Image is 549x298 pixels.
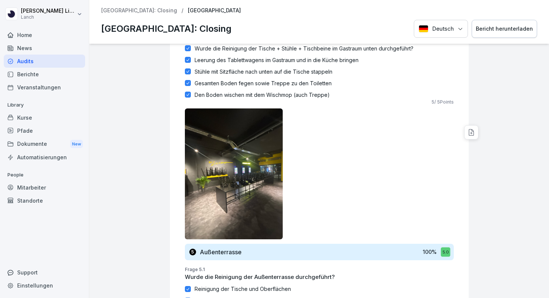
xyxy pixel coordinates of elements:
[4,28,85,42] a: Home
[185,266,454,273] p: Frage 5.1
[101,22,232,36] p: [GEOGRAPHIC_DATA]: Closing
[4,169,85,181] p: People
[195,79,332,87] p: Gesamten Boden fegen sowie Treppe zu den Toiletten
[200,248,242,256] h3: Außenterrasse
[4,55,85,68] a: Audits
[4,68,85,81] a: Berichte
[476,25,533,33] div: Bericht herunterladen
[4,81,85,94] a: Veranstaltungen
[185,273,454,282] p: Wurde die Reinigung der Außenterrasse durchgeführt?
[4,42,85,55] a: News
[195,68,332,76] p: Stühle mit Sitzfläche nach unten auf die Tische stappeln
[195,285,291,293] p: Reinigung der Tische und Oberflächen
[4,99,85,111] p: Library
[4,194,85,207] a: Standorte
[431,99,454,105] p: 5 / 5 Points
[4,137,85,151] div: Dokumente
[195,91,330,99] p: Den Boden wischen mit dem Wischmop (auch Treppe)
[414,20,468,38] button: Language
[4,266,85,279] div: Support
[4,137,85,151] a: DokumenteNew
[185,108,283,239] img: df9itqif9jdbuah84vlxl6dc.png
[441,247,450,256] div: 5.0
[182,7,183,14] p: /
[195,56,359,64] p: Leerung des Tablettwagens im Gastraum und in die Küche bringen
[4,111,85,124] a: Kurse
[101,7,177,14] a: [GEOGRAPHIC_DATA]: Closing
[70,140,83,148] div: New
[21,15,75,20] p: Lanch
[188,7,241,14] p: [GEOGRAPHIC_DATA]
[4,181,85,194] a: Mitarbeiter
[419,25,428,33] img: Deutsch
[423,248,437,256] p: 100 %
[4,124,85,137] a: Pfade
[4,279,85,292] a: Einstellungen
[195,44,413,52] p: Wurde die Reinigung der Tische + Stühle + Tischbeine im Gastraum unten durchgeführt?
[4,151,85,164] a: Automatisierungen
[21,8,75,14] p: [PERSON_NAME] Liebhold
[432,25,454,33] p: Deutsch
[472,20,537,38] button: Bericht herunterladen
[189,249,196,255] div: 5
